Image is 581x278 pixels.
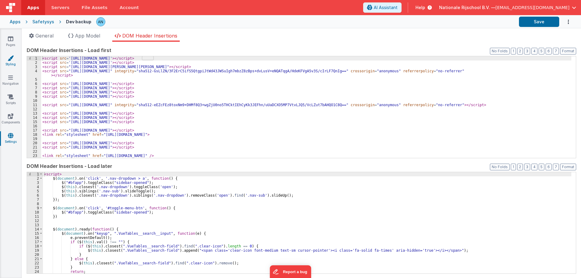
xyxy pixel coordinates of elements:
[27,47,111,54] span: DOM Header Insertions - Load first
[270,265,311,278] iframe: Marker.io feedback button
[27,261,43,265] div: 22
[27,189,43,193] div: 5
[553,48,559,54] button: 7
[51,5,69,11] span: Servers
[27,116,41,120] div: 14
[27,61,41,65] div: 2
[27,154,41,158] div: 23
[10,19,21,25] div: Apps
[27,240,43,244] div: 17
[560,48,576,54] button: Format
[531,164,537,170] button: 4
[66,19,91,25] div: Dev backup
[27,198,43,202] div: 7
[531,48,537,54] button: 4
[27,227,43,231] div: 14
[490,48,510,54] button: No Folds
[27,65,41,69] div: 3
[27,86,41,90] div: 7
[27,193,43,198] div: 6
[27,82,41,86] div: 6
[517,164,523,170] button: 2
[511,164,516,170] button: 1
[27,257,43,261] div: 21
[27,141,41,145] div: 20
[490,164,510,170] button: No Folds
[553,164,559,170] button: 7
[27,185,43,189] div: 4
[75,33,100,39] span: App Model
[439,5,495,11] span: Nationale Rijschool B.V. —
[122,33,177,39] span: DOM Header Insertions
[27,244,43,248] div: 18
[27,111,41,116] div: 13
[546,164,552,170] button: 6
[511,48,516,54] button: 1
[27,90,41,94] div: 8
[546,48,552,54] button: 6
[27,77,41,82] div: 5
[27,149,41,154] div: 22
[27,236,43,240] div: 16
[27,176,43,181] div: 2
[27,5,39,11] span: Apps
[27,132,41,137] div: 18
[32,19,54,25] div: Safetysys
[439,5,576,11] button: Nationale Rijschool B.V. — [EMAIL_ADDRESS][DOMAIN_NAME]
[27,181,43,185] div: 3
[560,164,576,170] button: Format
[524,48,530,54] button: 3
[27,107,41,111] div: 12
[27,206,43,210] div: 9
[27,270,43,274] div: 24
[27,223,43,227] div: 13
[363,2,402,13] button: AI Assistant
[524,164,530,170] button: 3
[539,48,544,54] button: 5
[27,162,112,170] span: DOM Header Insertions - Load later
[27,137,41,141] div: 19
[27,56,41,61] div: 1
[27,124,41,128] div: 16
[27,214,43,219] div: 11
[27,265,43,270] div: 23
[27,202,43,206] div: 8
[517,48,523,54] button: 2
[495,5,570,11] span: [EMAIL_ADDRESS][DOMAIN_NAME]
[539,164,544,170] button: 5
[27,94,41,99] div: 9
[27,99,41,103] div: 10
[27,253,43,257] div: 20
[27,231,43,236] div: 15
[374,5,398,11] span: AI Assistant
[27,103,41,107] div: 11
[27,210,43,214] div: 10
[97,18,105,26] img: f1d78738b441ccf0e1fcb79415a71bae
[27,219,43,223] div: 12
[519,17,559,27] button: Save
[415,5,425,11] span: Help
[82,5,108,11] span: File Assets
[27,145,41,149] div: 21
[559,16,571,28] button: Options
[35,33,54,39] span: General
[27,69,41,77] div: 4
[27,120,41,124] div: 15
[27,248,43,253] div: 19
[27,172,43,176] div: 1
[27,128,41,132] div: 17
